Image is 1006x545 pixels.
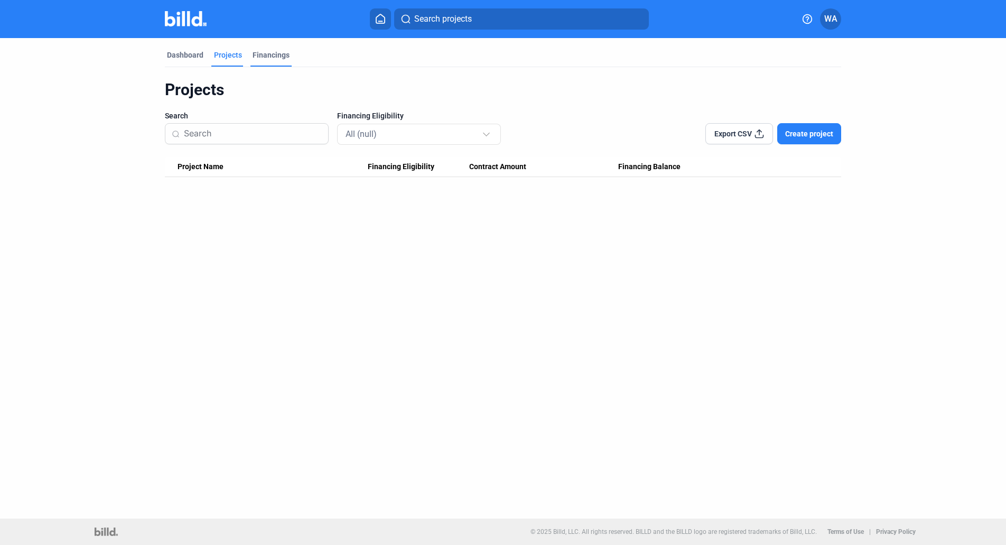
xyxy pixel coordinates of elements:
[785,128,833,139] span: Create project
[827,528,864,535] b: Terms of Use
[705,123,773,144] button: Export CSV
[165,11,207,26] img: Billd Company Logo
[469,162,618,172] div: Contract Amount
[346,129,377,139] mat-select-trigger: All (null)
[178,162,368,172] div: Project Name
[165,80,841,100] div: Projects
[253,50,290,60] div: Financings
[820,8,841,30] button: WA
[824,13,837,25] span: WA
[394,8,649,30] button: Search projects
[414,13,472,25] span: Search projects
[530,528,817,535] p: © 2025 Billd, LLC. All rights reserved. BILLD and the BILLD logo are registered trademarks of Bil...
[618,162,681,172] span: Financing Balance
[95,528,117,536] img: logo
[178,162,223,172] span: Project Name
[714,128,752,139] span: Export CSV
[876,528,916,535] b: Privacy Policy
[214,50,242,60] div: Projects
[337,110,404,121] span: Financing Eligibility
[777,123,841,144] button: Create project
[368,162,469,172] div: Financing Eligibility
[618,162,767,172] div: Financing Balance
[469,162,526,172] span: Contract Amount
[167,50,203,60] div: Dashboard
[165,110,188,121] span: Search
[368,162,434,172] span: Financing Eligibility
[869,528,871,535] p: |
[184,123,322,145] input: Search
